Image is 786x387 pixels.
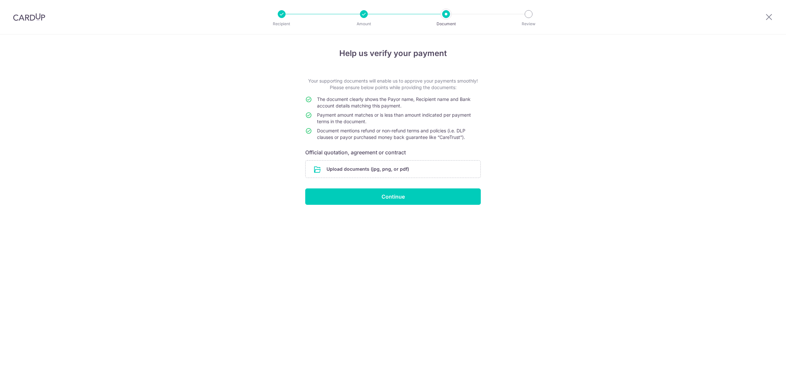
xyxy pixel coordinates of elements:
[305,78,481,91] p: Your supporting documents will enable us to approve your payments smoothly! Please ensure below p...
[317,128,465,140] span: Document mentions refund or non-refund terms and policies (i.e. DLP clauses or payor purchased mo...
[13,13,45,21] img: CardUp
[305,160,481,178] div: Upload documents (jpg, png, or pdf)
[340,21,388,27] p: Amount
[305,48,481,59] h4: Help us verify your payment
[257,21,306,27] p: Recipient
[504,21,553,27] p: Review
[744,367,779,384] iframe: Opens a widget where you can find more information
[317,112,471,124] span: Payment amount matches or is less than amount indicated per payment terms in the document.
[422,21,470,27] p: Document
[305,188,481,205] input: Continue
[305,148,481,156] h6: Official quotation, agreement or contract
[317,96,471,108] span: The document clearly shows the Payor name, Recipient name and Bank account details matching this ...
